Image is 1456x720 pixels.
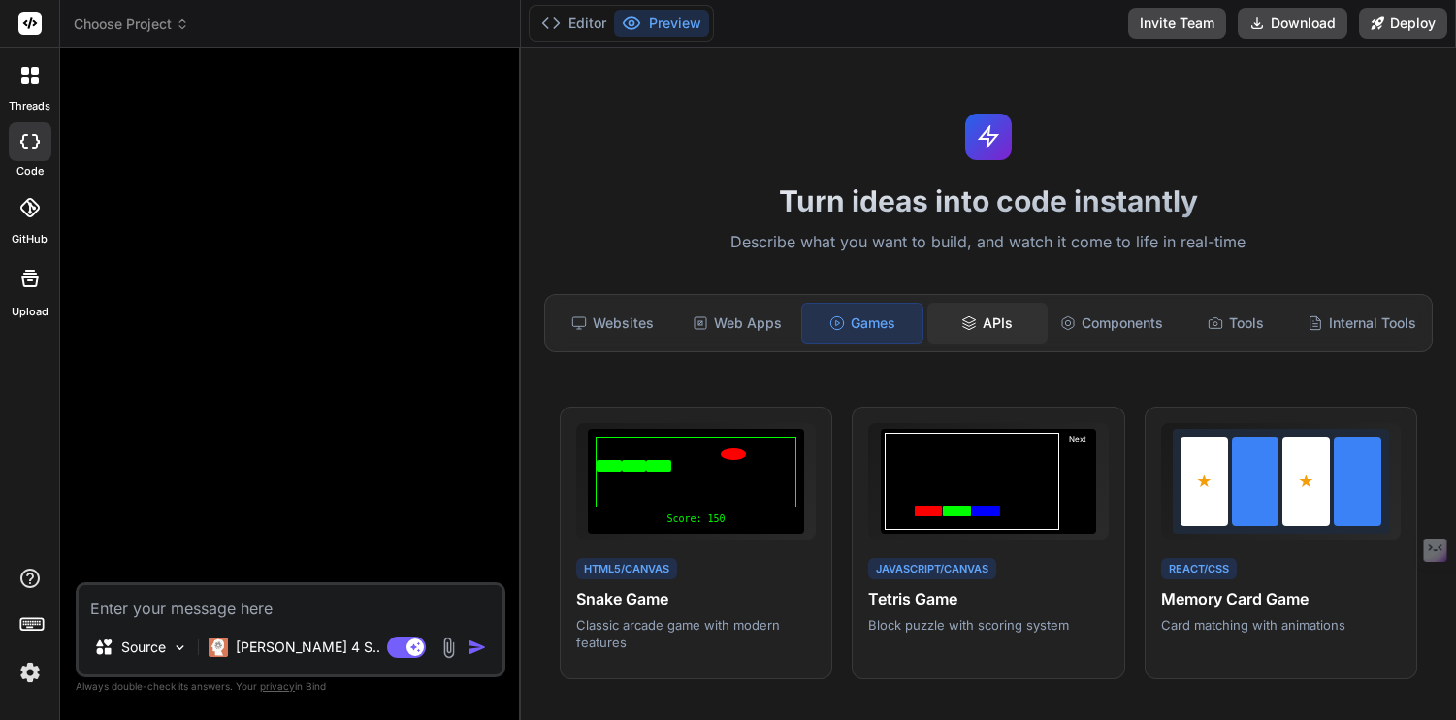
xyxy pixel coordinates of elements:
button: Editor [534,10,614,37]
div: Games [801,303,923,344]
h4: Memory Card Game [1161,587,1401,610]
div: HTML5/Canvas [576,558,677,580]
label: GitHub [12,231,48,247]
p: Always double-check its answers. Your in Bind [76,677,505,696]
label: Upload [12,304,49,320]
div: Websites [553,303,673,344]
p: Classic arcade game with modern features [576,616,816,651]
label: threads [9,98,50,115]
p: [PERSON_NAME] 4 S.. [236,638,380,657]
h1: Turn ideas into code instantly [533,183,1444,218]
img: Claude 4 Sonnet [209,638,228,657]
p: Block puzzle with scoring system [868,616,1108,634]
button: Preview [614,10,709,37]
div: Tools [1176,303,1296,344]
div: Internal Tools [1300,303,1424,344]
h4: Tetris Game [868,587,1108,610]
div: Components [1052,303,1172,344]
span: privacy [260,680,295,692]
img: settings [14,656,47,689]
div: APIs [927,303,1048,344]
img: icon [468,638,487,657]
p: Card matching with animations [1161,616,1401,634]
p: Source [121,638,166,657]
div: JavaScript/Canvas [868,558,996,580]
div: Next [1063,433,1092,530]
button: Download [1238,8,1347,39]
div: React/CSS [1161,558,1237,580]
h4: Snake Game [576,587,816,610]
p: Describe what you want to build, and watch it come to life in real-time [533,230,1444,255]
img: attachment [437,637,460,659]
label: code [16,163,44,180]
div: Web Apps [677,303,797,344]
div: Score: 150 [596,511,796,526]
button: Deploy [1359,8,1447,39]
button: Invite Team [1128,8,1226,39]
span: Choose Project [74,15,189,34]
img: Pick Models [172,639,188,656]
